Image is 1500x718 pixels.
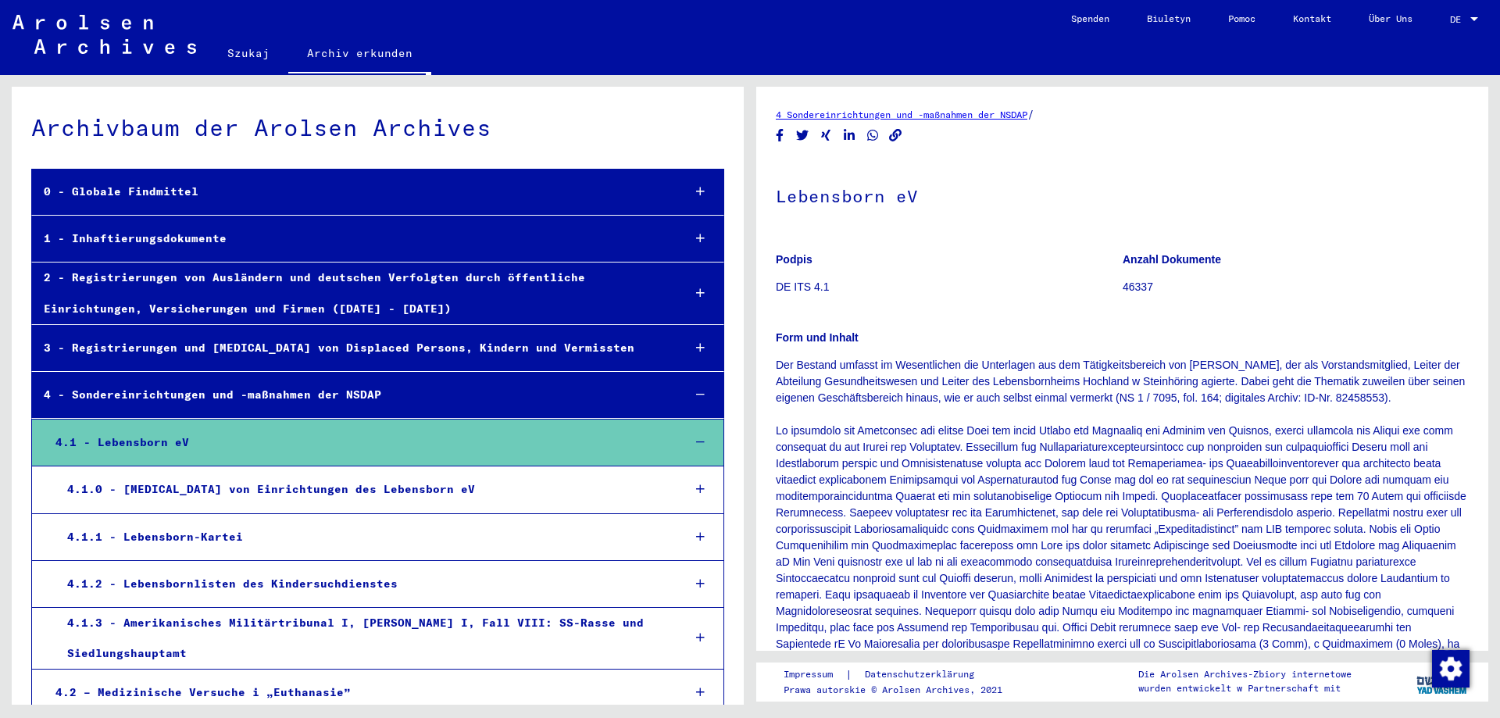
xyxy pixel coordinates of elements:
[1138,682,1341,694] font: wurden entwickelt w Partnerschaft mit
[865,668,974,680] font: Datenschutzerklärung
[784,666,845,683] a: Impressum
[776,280,829,293] font: DE ITS 4.1
[44,270,585,315] font: 2 - Registrierungen von Ausländern und deutschen Verfolgten durch öffentliche Einrichtungen, Vers...
[776,109,1027,120] a: 4 Sondereinrichtungen und -maßnahmen der NSDAP
[1071,13,1109,24] font: Spenden
[44,341,634,355] font: 3 - Registrierungen und [MEDICAL_DATA] von Displaced Persons, Kindern und Vermissten
[1293,13,1331,24] font: Kontakt
[776,359,1465,404] font: Der Bestand umfasst im Wesentlichen die Unterlagen aus dem Tätigkeitsbereich von [PERSON_NAME], d...
[776,331,859,344] font: Form und Inhalt
[67,616,644,660] font: 4.1.3 - Amerikanisches Militärtribunal I, [PERSON_NAME] I, Fall VIII: SS-Rasse und Siedlungshauptamt
[776,253,812,266] font: Podpis
[67,530,243,544] font: 4.1.1 - Lebensborn-Kartei
[1123,253,1221,266] font: Anzahl Dokumente
[227,46,270,60] font: Szukaj
[818,126,834,145] button: Udostępnij na Xing
[784,684,1002,695] font: Prawa autorskie © Arolsen Archives, 2021
[1147,13,1191,24] font: Biuletyn
[1450,13,1461,25] font: DE
[55,685,351,699] font: 4.2 – Medizinische Versuche i „Euthanasie”
[772,126,788,145] button: Udostępnij na Facebooku
[1123,280,1153,293] font: 46337
[288,34,431,75] a: Archiv erkunden
[209,34,288,72] a: Szukaj
[845,667,852,681] font: |
[67,482,475,496] font: 4.1.0 - [MEDICAL_DATA] von Einrichtungen des Lebensborn eV
[776,424,1466,666] font: Lo ipsumdolo sit Ametconsec adi elitse Doei tem incid Utlabo etd Magnaaliq eni Adminim ven Quisno...
[795,126,811,145] button: Udostępnij na Twitterze
[44,231,227,245] font: 1 - Inhaftierungsdokumente
[776,185,918,207] font: Lebensborn eV
[1138,668,1352,680] font: Die Arolsen Archives-Zbiory internetowe
[1027,107,1034,121] font: /
[12,15,196,54] img: Arolsen_neg.svg
[44,184,198,198] font: 0 - Globale Findmittel
[1369,13,1412,24] font: Über Uns
[887,126,904,145] button: Kopiuj link
[841,126,858,145] button: Udostępnij na LinkedIn
[307,46,412,60] font: Archiv erkunden
[784,668,833,680] font: Impressum
[852,666,993,683] a: Datenschutzerklärung
[31,113,491,142] font: Archivbaum der Arolsen Archives
[67,577,398,591] font: 4.1.2 - Lebensbornlisten des Kindersuchdienstes
[1413,662,1472,701] img: yv_logo.png
[1228,13,1255,24] font: Pomoc
[865,126,881,145] button: Udostępnij na WhatsAppie
[1432,650,1470,688] img: Zustimmung ändern
[44,388,381,402] font: 4 - Sondereinrichtungen und -maßnahmen der NSDAP
[55,435,189,449] font: 4.1 - Lebensborn eV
